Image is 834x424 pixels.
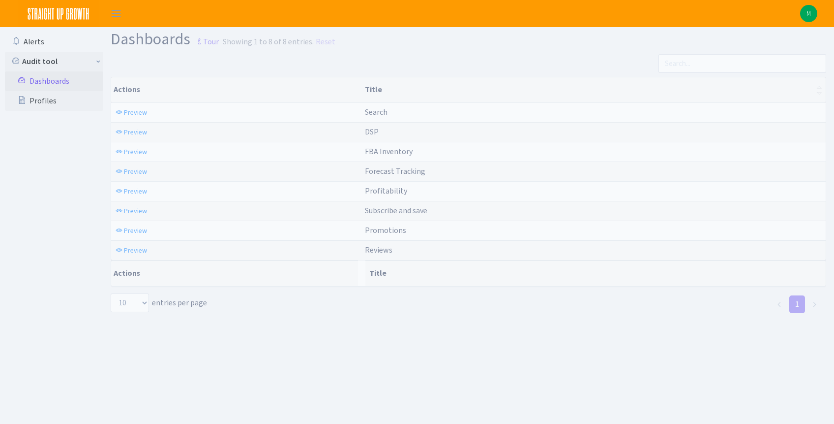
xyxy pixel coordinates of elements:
[124,147,147,157] span: Preview
[124,128,147,137] span: Preview
[365,225,406,235] span: Promotions
[365,186,407,196] span: Profitability
[365,107,387,117] span: Search
[124,187,147,196] span: Preview
[365,146,413,157] span: FBA Inventory
[5,71,103,91] a: Dashboards
[190,29,219,49] a: Tour
[113,164,149,179] a: Preview
[365,261,826,286] th: Title
[113,144,149,160] a: Preview
[223,36,314,48] div: Showing 1 to 8 of 8 entries.
[111,294,149,312] select: entries per page
[124,167,147,176] span: Preview
[111,261,358,286] th: Actions
[365,166,425,176] span: Forecast Tracking
[365,127,379,137] span: DSP
[789,295,805,313] a: 1
[113,243,149,258] a: Preview
[124,246,147,255] span: Preview
[113,105,149,120] a: Preview
[361,77,826,102] th: Title : activate to sort column ascending
[800,5,817,22] img: Michael Sette
[365,245,392,255] span: Reviews
[5,52,103,71] a: Audit tool
[113,203,149,219] a: Preview
[124,108,147,117] span: Preview
[111,77,361,102] th: Actions
[104,5,128,22] button: Toggle navigation
[111,294,207,312] label: entries per page
[316,36,335,48] a: Reset
[193,33,219,50] small: Tour
[113,125,149,140] a: Preview
[5,91,103,111] a: Profiles
[113,223,149,238] a: Preview
[113,184,149,199] a: Preview
[124,206,147,216] span: Preview
[124,226,147,235] span: Preview
[365,205,427,216] span: Subscribe and save
[111,31,219,50] h1: Dashboards
[5,32,103,52] a: Alerts
[658,54,826,73] input: Search...
[800,5,817,22] a: M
